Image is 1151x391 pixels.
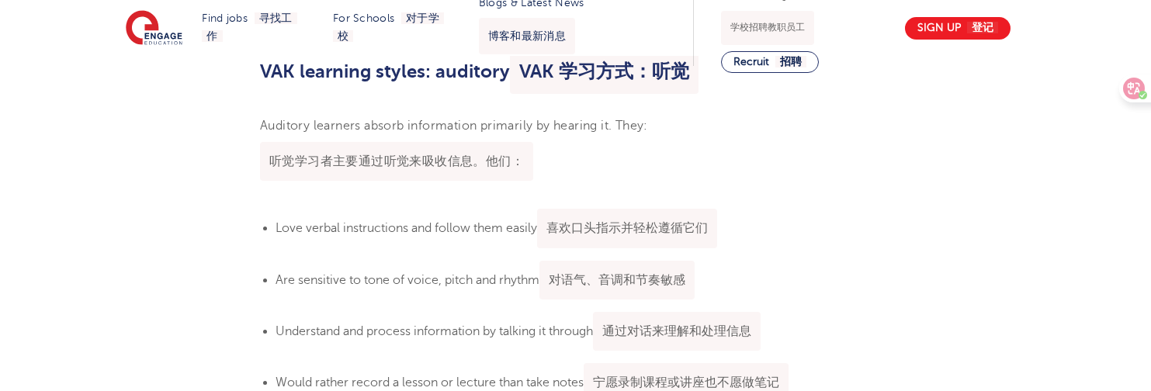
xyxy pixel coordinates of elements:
[269,154,524,168] font: 听觉学习者主要通过听觉来吸收信息。他们：
[602,324,751,338] font: 通过对话来理解和处理信息
[276,273,695,287] span: Are sensitive to tone of voice, pitch and rhythm
[126,9,183,48] img: Engage Education
[333,12,444,42] a: For Schools 对于学校
[721,51,819,73] a: Recruit 招聘
[593,375,779,389] font: 宁愿录制课程或讲座也不愿做笔记
[333,12,444,42] font: 对于学校
[775,56,806,67] font: 招聘
[276,221,717,235] span: Love verbal instructions and follow them easily
[546,221,708,235] font: 喜欢口头指示并轻松遵循它们
[260,119,648,168] span: Auditory learners absorb information primarily by hearing it. They:
[260,61,699,82] b: VAK learning styles: auditory
[730,22,805,33] font: 学校招聘教职员工
[967,22,998,33] font: 登记
[549,273,685,287] font: 对语气、音调和节奏敏感
[202,12,296,42] a: Find jobs 寻找工作
[202,12,296,42] font: 寻找工作
[276,324,761,338] span: Understand and process information by talking it through
[488,30,566,42] font: 博客和最新消息
[276,375,789,389] span: Would rather record a lesson or lecture than take notes
[519,61,689,82] font: VAK 学习方式：听觉
[733,56,806,67] span: Recruit
[905,17,1011,40] a: Sign up 登记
